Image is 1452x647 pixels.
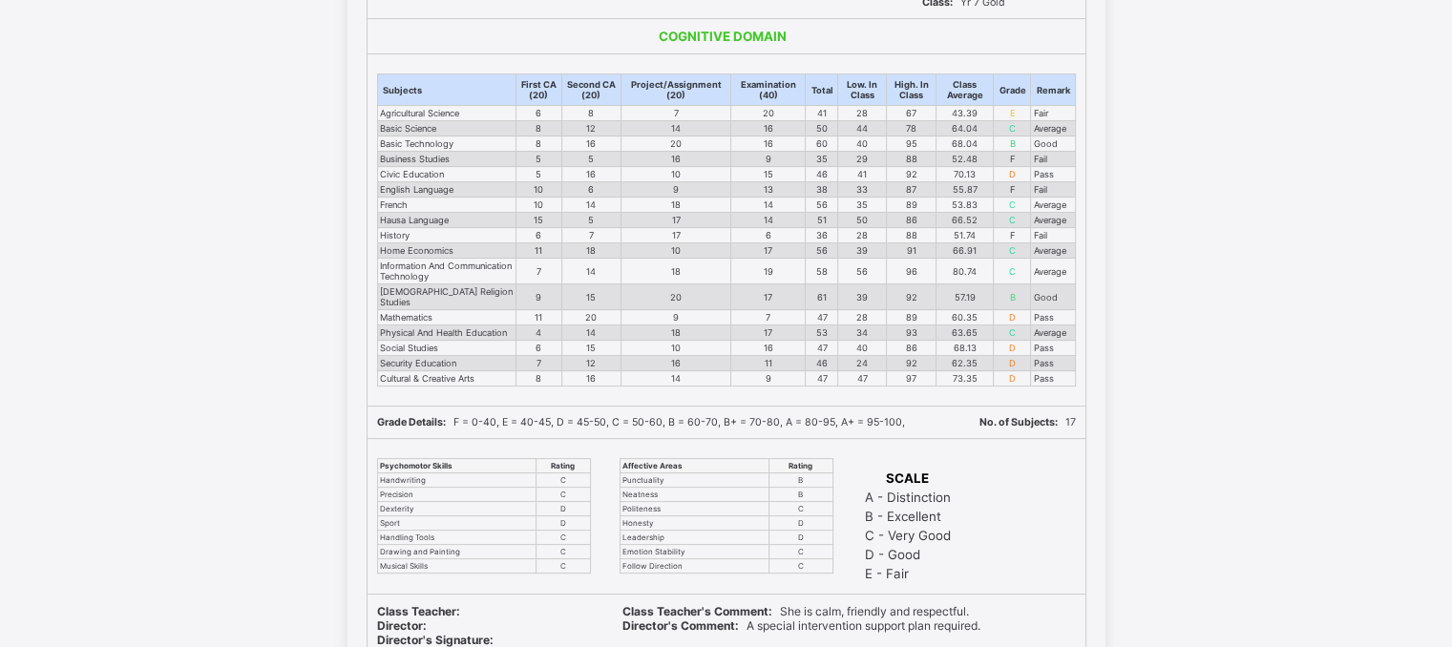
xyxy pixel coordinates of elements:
td: 50 [806,121,838,136]
td: 38 [806,182,838,198]
td: 70.13 [936,167,994,182]
th: Remark [1030,374,1073,404]
td: 16 [731,341,806,356]
td: 35 [806,152,838,167]
td: 5 [517,447,564,461]
td: 64.04 [936,121,994,136]
b: Times Absent: [739,257,809,268]
th: Class Average [935,374,993,404]
td: 17 [731,325,806,341]
td: 24 [838,356,886,371]
span: 85.59 [557,245,672,257]
td: 8 [516,371,561,386]
td: D [994,167,1031,182]
td: Information And Communication Technology [377,259,516,284]
b: Motto: [657,131,688,142]
td: 16 [731,121,806,136]
td: 9 [727,447,800,461]
td: Pass [1031,341,1075,356]
td: 78 [886,121,936,136]
td: 12 [561,121,621,136]
td: 9 [516,284,561,310]
td: 64.04 [935,418,993,432]
td: 8 [517,418,564,432]
td: 8 [517,432,564,447]
td: 67 [886,106,936,121]
td: 67 [883,404,936,418]
span: 828 [557,222,640,234]
td: 43.39 [936,106,994,121]
td: 73.35 [936,371,994,386]
td: 8 [561,106,621,121]
td: 6 [731,228,806,243]
td: 68.13 [936,341,994,356]
td: F [994,152,1031,167]
td: 35 [838,198,886,213]
td: 41 [801,404,832,418]
td: Average [1031,325,1075,341]
td: F [994,182,1031,198]
td: 36 [806,228,838,243]
td: 40 [838,341,886,356]
td: Good [1031,136,1075,152]
b: Number in Class: [739,268,833,282]
td: 17 [731,243,806,259]
td: Basic Technology [375,432,517,447]
td: 10 [516,182,561,198]
span: 24 [739,268,853,282]
td: 92 [886,356,936,371]
td: Fail [1031,228,1075,243]
th: Examination (40) [727,374,800,404]
td: 14 [621,371,730,386]
td: 58 [806,259,838,284]
td: 16 [727,418,800,432]
td: 60 [801,432,832,447]
td: 9 [621,182,730,198]
td: 63.65 [936,325,994,341]
td: 20 [624,432,727,447]
td: 40 [838,136,886,152]
td: 29 [838,152,886,167]
td: 97 [886,371,936,386]
td: C [994,243,1031,259]
td: 39 [838,243,886,259]
td: French [377,198,516,213]
td: Fail [1030,447,1073,461]
span: F = 0-40, E = 40-45, D = 45-50, C = 50-60, B = 60-70, B+ = 70-80, A = 80-95, A+ = 95-100, [377,416,905,428]
td: 5 [561,152,621,167]
td: 43.39 [935,404,993,418]
td: 50 [801,418,832,432]
td: C [994,121,1031,136]
td: 15 [516,213,561,228]
td: 7 [516,259,561,284]
td: 5 [516,167,561,182]
td: 9 [731,371,806,386]
th: Second CA (20) [561,74,621,106]
b: Address: [570,142,614,154]
td: Average [1031,243,1075,259]
td: 8 [516,136,561,152]
td: 60 [806,136,838,152]
td: 9 [731,152,806,167]
td: 15 [731,167,806,182]
td: C [994,213,1031,228]
th: Class Average [936,74,994,106]
td: 14 [561,198,621,213]
td: 34 [838,325,886,341]
td: 15 [561,341,621,356]
td: 20 [731,106,806,121]
td: 16 [624,447,727,461]
td: 66.52 [936,213,994,228]
td: Good [1031,284,1075,310]
b: Class: [920,298,951,309]
td: D [994,310,1031,325]
span: [EMAIL_ADDRESS][DOMAIN_NAME] [638,177,810,188]
td: 6 [561,182,621,198]
td: 33 [838,182,886,198]
td: 57.19 [936,284,994,310]
td: 16 [731,136,806,152]
td: Fail [1031,182,1075,198]
th: Low. In Class [838,74,886,106]
td: Fair [1031,106,1075,121]
td: 47 [806,341,838,356]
